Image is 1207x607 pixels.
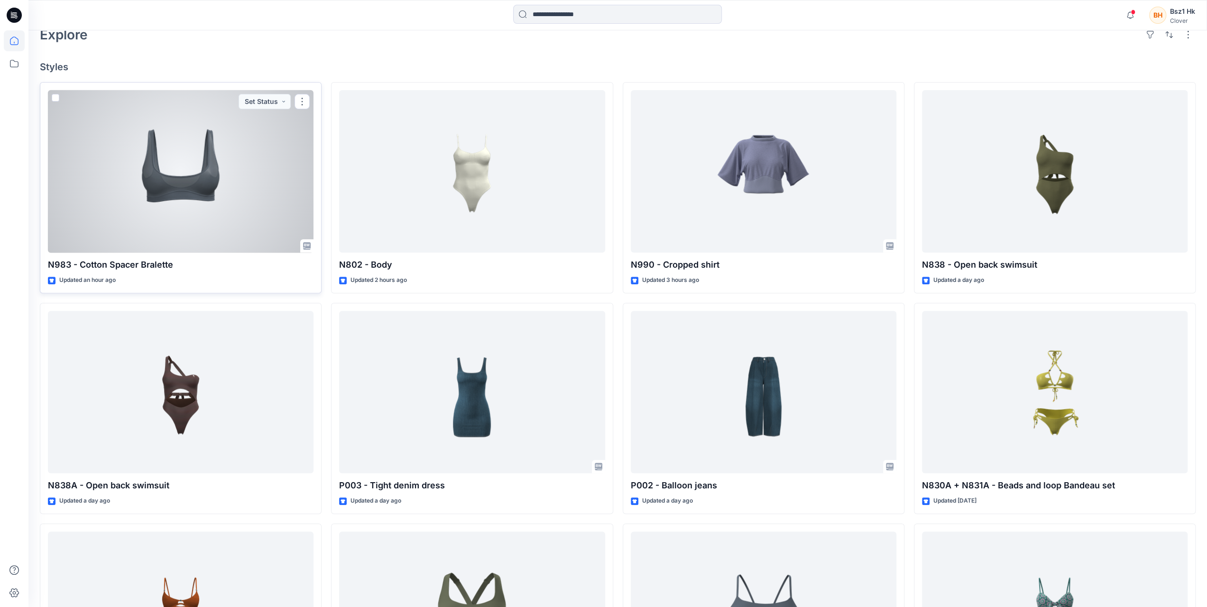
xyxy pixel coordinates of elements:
[40,27,88,42] h2: Explore
[48,479,313,492] p: N838A - Open back swimsuit
[339,258,605,271] p: N802 - Body
[339,479,605,492] p: P003 - Tight denim dress
[59,496,110,506] p: Updated a day ago
[1170,6,1195,17] div: Bsz1 Hk
[40,61,1196,73] h4: Styles
[933,496,977,506] p: Updated [DATE]
[642,275,699,285] p: Updated 3 hours ago
[922,311,1188,474] a: N830A + N831A - Beads and loop Bandeau set
[922,479,1188,492] p: N830A + N831A - Beads and loop Bandeau set
[1170,17,1195,24] div: Clover
[350,275,407,285] p: Updated 2 hours ago
[59,275,116,285] p: Updated an hour ago
[631,90,896,253] a: N990 - Cropped shirt
[922,258,1188,271] p: N838 - Open back swimsuit
[1149,7,1166,24] div: BH
[922,90,1188,253] a: N838 - Open back swimsuit
[642,496,693,506] p: Updated a day ago
[48,90,313,253] a: N983 - Cotton Spacer Bralette
[350,496,401,506] p: Updated a day ago
[48,258,313,271] p: N983 - Cotton Spacer Bralette
[631,258,896,271] p: N990 - Cropped shirt
[631,479,896,492] p: P002 - Balloon jeans
[339,311,605,474] a: P003 - Tight denim dress
[48,311,313,474] a: N838A - Open back swimsuit
[339,90,605,253] a: N802 - Body
[631,311,896,474] a: P002 - Balloon jeans
[933,275,984,285] p: Updated a day ago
